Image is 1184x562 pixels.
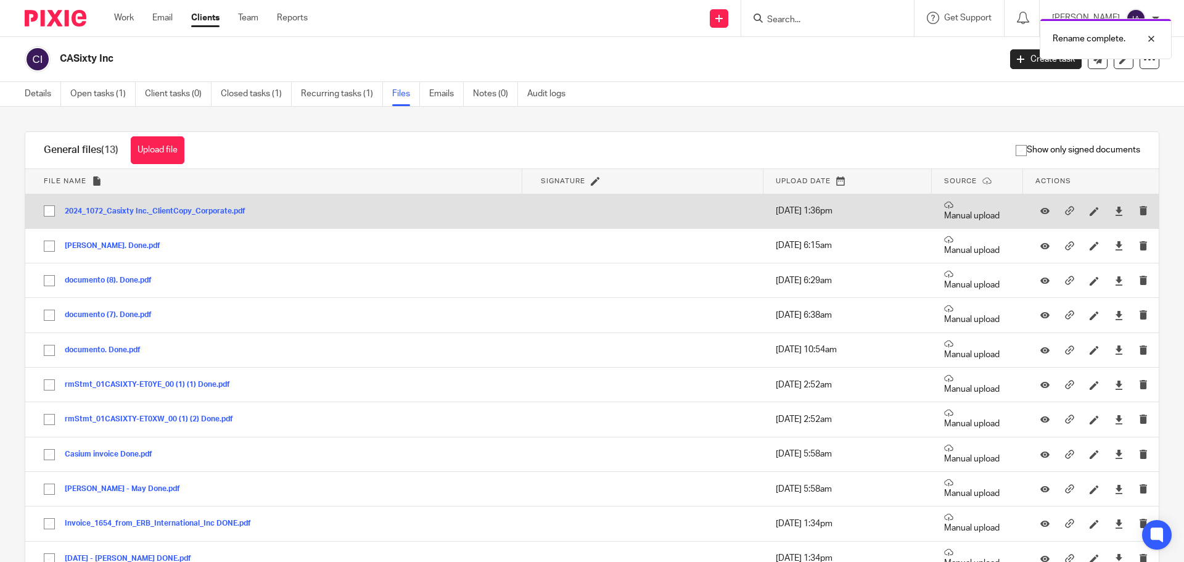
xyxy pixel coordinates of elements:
[1016,144,1140,156] span: Show only signed documents
[1114,275,1124,287] a: Download
[776,518,919,530] p: [DATE] 1:34pm
[1053,33,1125,45] p: Rename complete.
[944,408,1011,430] p: Manual upload
[60,52,805,65] h2: CASixty Inc
[114,12,134,24] a: Work
[38,408,61,431] input: Select
[1114,344,1124,356] a: Download
[44,144,118,157] h1: General files
[65,276,161,285] button: documento (8). Done.pdf
[38,199,61,223] input: Select
[944,513,1011,534] p: Manual upload
[152,12,173,24] a: Email
[65,485,189,494] button: [PERSON_NAME] - May Done.pdf
[944,304,1011,326] p: Manual upload
[25,46,51,72] img: svg%3E
[1114,448,1124,460] a: Download
[1114,483,1124,495] a: Download
[527,82,575,106] a: Audit logs
[44,178,86,184] span: File name
[392,82,420,106] a: Files
[38,304,61,327] input: Select
[131,136,184,164] button: Upload file
[776,239,919,252] p: [DATE] 6:15am
[38,373,61,397] input: Select
[38,512,61,535] input: Select
[944,270,1011,291] p: Manual upload
[65,381,239,389] button: rmStmt_01CASIXTY-ET0YE_00 (1) (1) Done.pdf
[38,443,61,466] input: Select
[25,82,61,106] a: Details
[38,477,61,501] input: Select
[944,200,1011,222] p: Manual upload
[776,413,919,426] p: [DATE] 2:52am
[1035,178,1071,184] span: Actions
[944,339,1011,361] p: Manual upload
[944,235,1011,257] p: Manual upload
[65,450,162,459] button: Casium invoice Done.pdf
[38,234,61,258] input: Select
[776,448,919,460] p: [DATE] 5:58am
[277,12,308,24] a: Reports
[944,178,977,184] span: Source
[191,12,220,24] a: Clients
[301,82,383,106] a: Recurring tasks (1)
[473,82,518,106] a: Notes (0)
[65,311,161,320] button: documento (7). Done.pdf
[65,207,255,216] button: 2024_1072_Casixty Inc._ClientCopy_Corporate.pdf
[776,309,919,321] p: [DATE] 6:38am
[65,519,260,528] button: Invoice_1654_from_ERB_International_Inc DONE.pdf
[221,82,292,106] a: Closed tasks (1)
[944,374,1011,395] p: Manual upload
[776,205,919,217] p: [DATE] 1:36pm
[1114,379,1124,391] a: Download
[776,379,919,391] p: [DATE] 2:52am
[238,12,258,24] a: Team
[1126,9,1146,28] img: svg%3E
[25,10,86,27] img: Pixie
[1010,49,1082,69] a: Create task
[541,178,585,184] span: Signature
[776,483,919,495] p: [DATE] 5:58am
[70,82,136,106] a: Open tasks (1)
[145,82,212,106] a: Client tasks (0)
[776,275,919,287] p: [DATE] 6:29am
[65,242,170,250] button: [PERSON_NAME]. Done.pdf
[101,145,118,155] span: (13)
[65,415,242,424] button: rmStmt_01CASIXTY-ET0XW_00 (1) (2) Done.pdf
[38,339,61,362] input: Select
[944,444,1011,465] p: Manual upload
[944,478,1011,500] p: Manual upload
[429,82,464,106] a: Emails
[1114,309,1124,321] a: Download
[776,178,831,184] span: Upload date
[1114,205,1124,217] a: Download
[1114,413,1124,426] a: Download
[1114,518,1124,530] a: Download
[776,344,919,356] p: [DATE] 10:54am
[38,269,61,292] input: Select
[1114,239,1124,252] a: Download
[65,346,150,355] button: documento. Done.pdf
